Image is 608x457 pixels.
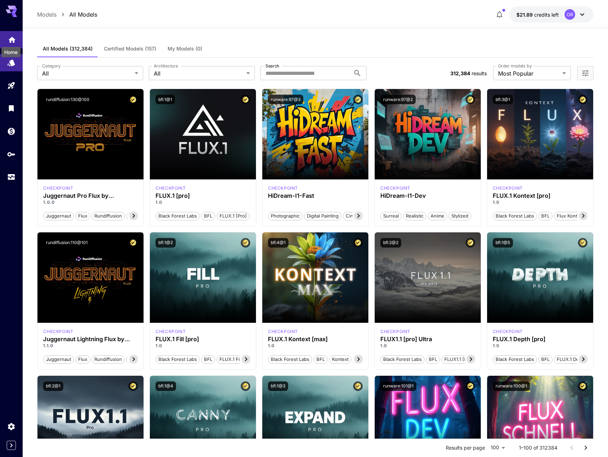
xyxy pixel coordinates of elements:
span: juggernaut [43,356,74,363]
button: bfl:1@4 [156,381,176,391]
span: All Models (312,384) [43,46,93,52]
p: 1.0 [493,343,587,349]
button: FLUX.1 Depth [pro] [554,355,601,364]
p: 1.0 [156,199,250,206]
span: Most Popular [498,69,560,78]
button: bfl:1@2 [156,238,176,248]
button: Stylized [449,211,471,220]
button: Black Forest Labs [380,355,425,364]
span: BFL [426,356,440,363]
span: Flux Kontext [554,213,586,220]
button: juggernaut [43,355,74,364]
p: Results per page [446,444,485,451]
span: My Models (0) [168,46,202,52]
p: checkpoint [380,328,410,335]
span: Anime [428,213,447,220]
p: checkpoint [493,185,523,191]
button: Certified Model – Vetted for best performance and includes a commercial license. [241,381,250,391]
div: 100 [488,443,508,453]
p: 1.1.0 [43,343,138,349]
span: Black Forest Labs [268,356,312,363]
button: Certified Model – Vetted for best performance and includes a commercial license. [241,95,250,104]
span: Stylized [449,213,471,220]
span: All [42,69,132,78]
div: OR [565,9,575,20]
button: Certified Model – Vetted for best performance and includes a commercial license. [353,95,363,104]
h3: HiDream-I1-Fast [268,192,363,199]
span: Photographic [268,213,302,220]
div: Models [7,56,16,65]
button: Certified Model – Vetted for best performance and includes a commercial license. [578,95,587,104]
h3: FLUX1.1 [pro] Ultra [380,336,475,343]
h3: Juggernaut Lightning Flux by RunDiffusion [43,336,138,343]
label: Search [265,63,279,69]
h3: HiDream-I1-Dev [380,192,475,199]
button: rundiffusion:130@100 [43,95,92,104]
a: All Models [69,10,97,19]
button: Open more filters [581,69,590,78]
button: BFL [314,355,328,364]
span: BFL [539,356,552,363]
span: All [154,69,244,78]
h3: FLUX.1 [pro] [156,192,250,199]
span: Black Forest Labs [493,356,537,363]
button: runware:100@1 [493,381,530,391]
button: juggernaut [43,211,74,220]
h3: FLUX.1 Fill [pro] [156,336,250,343]
button: runware:97@2 [380,95,416,104]
button: Black Forest Labs [156,355,200,364]
button: Certified Model – Vetted for best performance and includes a commercial license. [128,95,138,104]
span: Kontext [329,356,351,363]
button: Certified Model – Vetted for best performance and includes a commercial license. [466,381,475,391]
div: fluxpro [493,328,523,335]
label: Order models by [498,63,532,69]
button: rundiffusion [92,211,125,220]
div: fluxultra [380,328,410,335]
span: Realistic [403,213,426,220]
button: BFL [538,211,553,220]
p: checkpoint [43,185,73,191]
button: bfl:3@1 [493,95,513,104]
label: Architecture [154,63,178,69]
button: $21.8868OR [509,6,594,23]
button: Digital Painting [304,211,341,220]
button: flux [75,211,90,220]
button: Certified Model – Vetted for best performance and includes a commercial license. [353,381,363,391]
div: Library [7,102,16,111]
span: Black Forest Labs [493,213,537,220]
button: Certified Model – Vetted for best performance and includes a commercial license. [353,238,363,248]
button: rundiffusion:110@101 [43,238,90,248]
div: FlUX.1 Kontext [max] [268,328,298,335]
button: Certified Model – Vetted for best performance and includes a commercial license. [128,238,138,248]
button: Kontext [329,355,351,364]
span: FLUX.1 Depth [pro] [554,356,601,363]
span: pro [127,213,139,220]
h3: FLUX.1 Kontext [max] [268,336,363,343]
button: FLUX.1 [pro] [217,211,250,220]
div: HiDream Fast [268,185,298,191]
span: BFL [539,213,552,220]
button: Go to next page [579,441,593,455]
p: checkpoint [268,328,298,335]
span: $21.89 [516,12,534,18]
button: Expand sidebar [7,441,16,450]
div: Wallet [7,127,16,136]
button: rundiffusion [92,355,125,364]
span: BFL [201,213,215,220]
div: $21.8868 [516,11,559,18]
button: bfl:4@1 [268,238,288,248]
span: rundiffusion [92,213,124,220]
span: 312,384 [450,70,470,76]
button: bfl:1@1 [156,95,175,104]
span: Black Forest Labs [156,213,199,220]
h3: FLUX.1 Depth [pro] [493,336,587,343]
button: Black Forest Labs [493,211,537,220]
